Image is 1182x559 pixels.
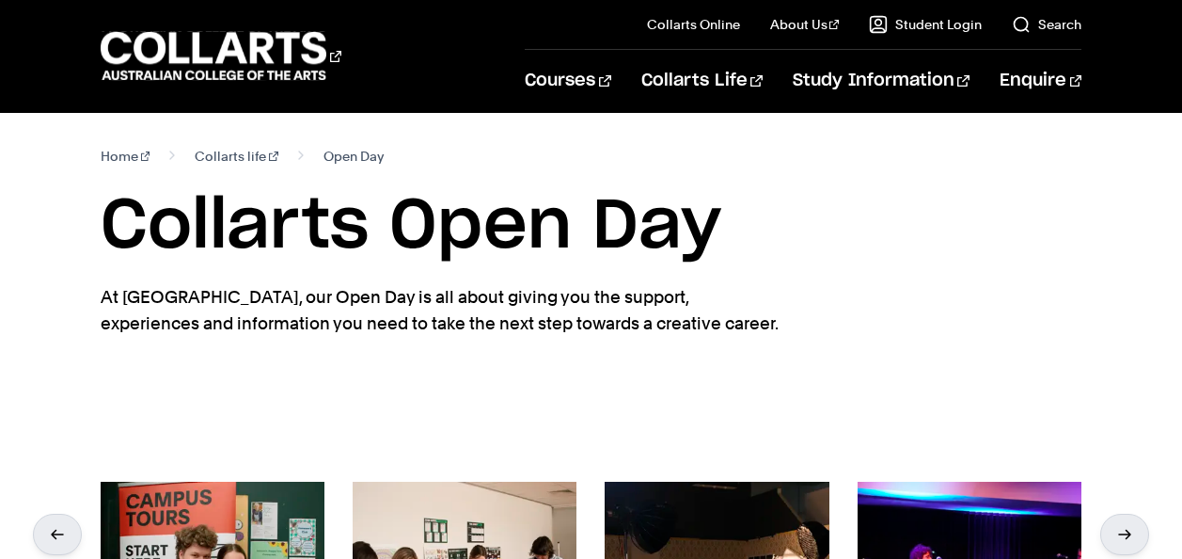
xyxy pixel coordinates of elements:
[641,50,763,112] a: Collarts Life
[1012,15,1081,34] a: Search
[101,29,341,83] div: Go to homepage
[101,184,1081,269] h1: Collarts Open Day
[101,284,787,337] p: At [GEOGRAPHIC_DATA], our Open Day is all about giving you the support, experiences and informati...
[869,15,982,34] a: Student Login
[647,15,740,34] a: Collarts Online
[770,15,840,34] a: About Us
[525,50,610,112] a: Courses
[1000,50,1081,112] a: Enquire
[101,143,150,169] a: Home
[793,50,969,112] a: Study Information
[195,143,278,169] a: Collarts life
[323,143,384,169] span: Open Day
